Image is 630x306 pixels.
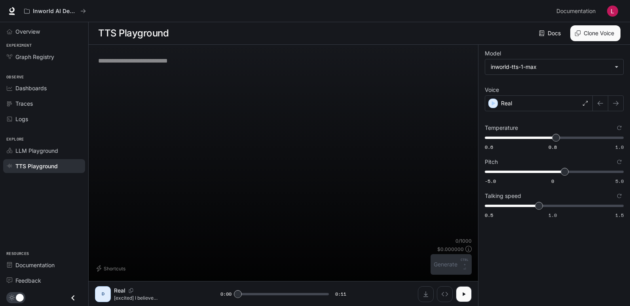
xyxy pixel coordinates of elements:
[615,178,624,184] span: 5.0
[537,25,564,41] a: Docs
[491,63,611,71] div: inworld-tts-1-max
[485,59,623,74] div: inworld-tts-1-max
[21,3,89,19] button: All workspaces
[3,25,85,38] a: Overview
[3,50,85,64] a: Graph Registry
[485,125,518,131] p: Temperature
[605,3,621,19] button: User avatar
[548,212,557,219] span: 1.0
[551,178,554,184] span: 0
[3,81,85,95] a: Dashboards
[3,159,85,173] a: TTS Playground
[15,276,41,285] span: Feedback
[455,238,472,244] p: 0 / 1000
[615,124,624,132] button: Reset to default
[615,212,624,219] span: 1.5
[437,286,453,302] button: Inspect
[114,295,201,301] p: [excited] I believe [DEMOGRAPHIC_DATA] uses our experiences — to shape the art He flows through u...
[615,144,624,150] span: 1.0
[485,159,498,165] p: Pitch
[97,288,109,300] div: D
[15,53,54,61] span: Graph Registry
[125,288,137,293] button: Copy Voice ID
[501,99,512,107] p: Real
[220,290,232,298] span: 0:00
[418,286,434,302] button: Download audio
[15,146,58,155] span: LLM Playground
[335,290,346,298] span: 0:11
[3,97,85,110] a: Traces
[15,27,40,36] span: Overview
[33,8,77,15] p: Inworld AI Demos
[485,212,493,219] span: 0.5
[95,262,129,275] button: Shortcuts
[15,162,58,170] span: TTS Playground
[615,192,624,200] button: Reset to default
[15,84,47,92] span: Dashboards
[607,6,618,17] img: User avatar
[437,246,464,253] p: $ 0.000000
[548,144,557,150] span: 0.8
[3,274,85,287] a: Feedback
[556,6,596,16] span: Documentation
[485,51,501,56] p: Model
[570,25,621,41] button: Clone Voice
[485,144,493,150] span: 0.6
[3,258,85,272] a: Documentation
[3,144,85,158] a: LLM Playground
[64,290,82,306] button: Close drawer
[3,112,85,126] a: Logs
[615,158,624,166] button: Reset to default
[15,261,55,269] span: Documentation
[485,178,496,184] span: -5.0
[485,193,521,199] p: Talking speed
[553,3,602,19] a: Documentation
[15,115,28,123] span: Logs
[98,25,169,41] h1: TTS Playground
[114,287,125,295] p: Real
[16,293,24,302] span: Dark mode toggle
[15,99,33,108] span: Traces
[485,87,499,93] p: Voice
